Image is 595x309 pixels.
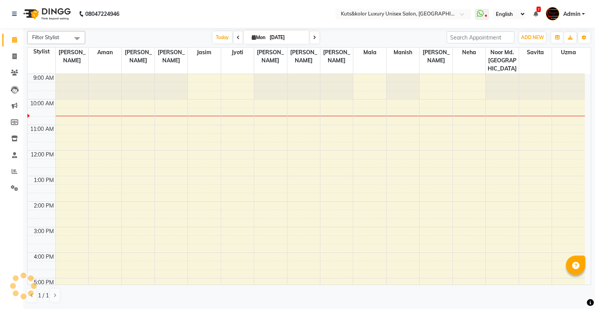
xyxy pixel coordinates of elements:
[353,48,386,57] span: Mala
[29,100,55,108] div: 10:00 AM
[519,32,546,43] button: ADD NEW
[537,7,541,12] span: 2
[254,48,287,65] span: [PERSON_NAME]
[29,151,55,159] div: 12:00 PM
[32,34,59,40] span: Filter Stylist
[221,48,254,57] span: Jyoti
[188,48,220,57] span: Jasim
[32,176,55,184] div: 1:00 PM
[213,31,232,43] span: Today
[32,227,55,235] div: 3:00 PM
[32,253,55,261] div: 4:00 PM
[56,48,88,65] span: [PERSON_NAME]
[552,48,585,57] span: Uzma
[546,7,559,21] img: Admin
[29,125,55,133] div: 11:00 AM
[28,48,55,56] div: Stylist
[521,34,544,40] span: ADD NEW
[32,202,55,210] div: 2:00 PM
[38,292,49,300] span: 1 / 1
[32,74,55,82] div: 9:00 AM
[320,48,353,65] span: [PERSON_NAME]
[122,48,154,65] span: [PERSON_NAME]
[387,48,419,57] span: Manish
[519,48,552,57] span: Savita
[420,48,452,65] span: [PERSON_NAME]
[563,10,580,18] span: Admin
[155,48,187,65] span: [PERSON_NAME]
[287,48,320,65] span: [PERSON_NAME]
[89,48,121,57] span: Aman
[267,32,306,43] input: 2025-09-01
[85,3,119,25] b: 08047224946
[250,34,267,40] span: Mon
[533,10,538,17] a: 2
[447,31,514,43] input: Search Appointment
[453,48,485,57] span: Neha
[486,48,518,74] span: Noor Md. [GEOGRAPHIC_DATA]
[20,3,73,25] img: logo
[32,278,55,287] div: 5:00 PM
